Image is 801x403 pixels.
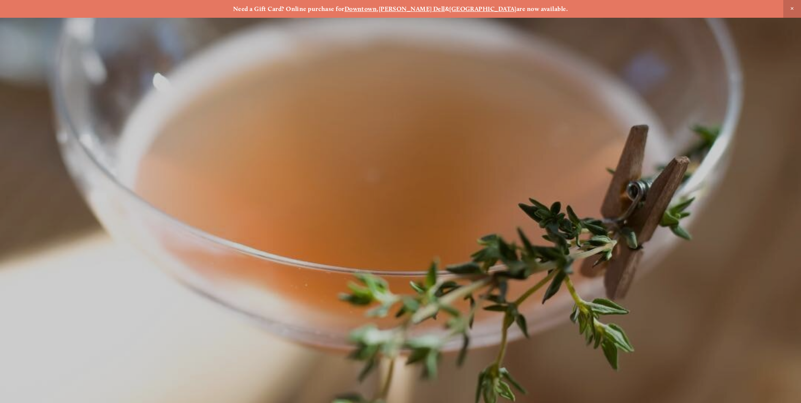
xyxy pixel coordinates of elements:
[516,5,568,13] strong: are now available.
[445,5,449,13] strong: &
[345,5,377,13] a: Downtown
[377,5,378,13] strong: ,
[233,5,345,13] strong: Need a Gift Card? Online purchase for
[449,5,516,13] a: [GEOGRAPHIC_DATA]
[379,5,445,13] a: [PERSON_NAME] Dell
